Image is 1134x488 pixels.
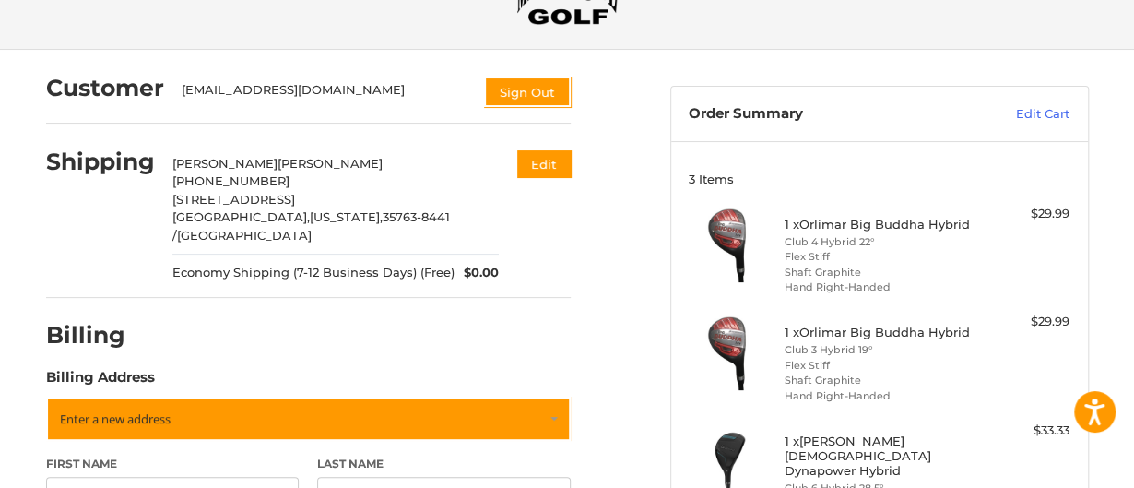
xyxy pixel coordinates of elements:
h3: 3 Items [689,172,1069,186]
button: Edit [517,150,571,177]
span: [STREET_ADDRESS] [172,192,295,207]
span: 35763-8441 / [172,209,450,243]
h2: Customer [46,74,164,102]
li: Flex Stiff [784,249,970,265]
div: $33.33 [975,422,1069,440]
span: Enter a new address [60,411,171,427]
li: Club 3 Hybrid 19° [784,342,970,358]
li: Hand Right-Handed [784,388,970,404]
div: [EMAIL_ADDRESS][DOMAIN_NAME] [182,81,466,107]
h2: Billing [46,321,154,350]
h4: 1 x Orlimar Big Buddha Hybrid [784,217,970,232]
a: Edit Cart [948,105,1069,124]
span: [GEOGRAPHIC_DATA], [172,209,310,224]
a: Enter or select a different address [46,397,571,441]
h4: 1 x [PERSON_NAME] [DEMOGRAPHIC_DATA] Dynapower Hybrid [784,434,970,479]
iframe: Google Customer Reviews [982,438,1134,488]
li: Flex Stiff [784,358,970,374]
span: [PERSON_NAME] [172,156,278,171]
span: [PHONE_NUMBER] [172,173,289,188]
span: [PERSON_NAME] [278,156,383,171]
legend: Billing Address [46,367,155,397]
span: $0.00 [455,264,499,282]
li: Hand Right-Handed [784,280,970,295]
h2: Shipping [46,148,155,176]
div: $29.99 [975,205,1069,223]
span: [GEOGRAPHIC_DATA] [177,228,312,243]
button: Sign Out [484,77,571,107]
label: First Name [46,456,300,472]
h3: Order Summary [689,105,948,124]
li: Shaft Graphite [784,265,970,280]
span: Economy Shipping (7-12 Business Days) (Free) [172,264,455,282]
div: $29.99 [975,313,1069,331]
span: [US_STATE], [310,209,383,224]
label: Last Name [317,456,571,472]
h4: 1 x Orlimar Big Buddha Hybrid [784,325,970,339]
li: Shaft Graphite [784,373,970,388]
li: Club 4 Hybrid 22° [784,234,970,250]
